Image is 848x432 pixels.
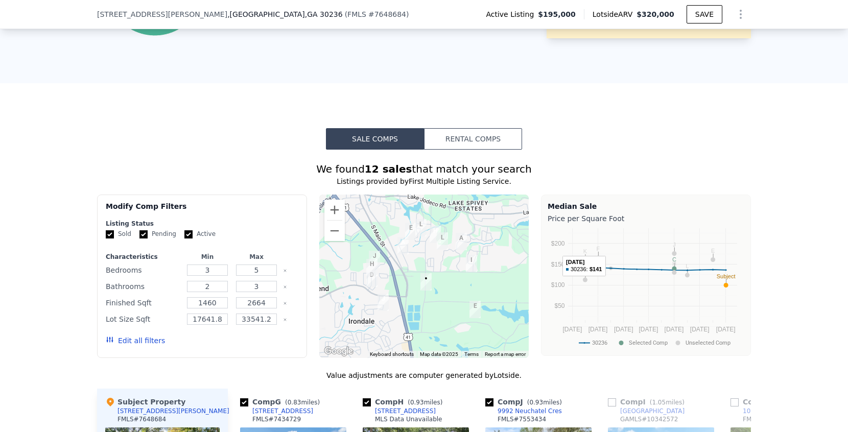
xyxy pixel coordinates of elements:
[366,259,378,276] div: 9630 Carolina Dr
[498,407,562,415] div: 9992 Neuchatel Cres
[538,9,576,19] span: $195,000
[252,415,301,423] div: FMLS # 7434729
[554,302,564,309] text: $50
[117,407,229,415] div: [STREET_ADDRESS][PERSON_NAME]
[731,4,751,25] button: Show Options
[106,335,165,346] button: Edit all filters
[608,407,685,415] a: [GEOGRAPHIC_DATA]
[566,259,585,265] text: [DATE]
[288,399,301,406] span: 0.83
[672,256,676,262] text: C
[240,397,324,407] div: Comp G
[717,273,736,279] text: Subject
[686,263,689,269] text: L
[97,162,751,176] div: We found that match your search
[117,415,166,423] div: FMLS # 7648684
[420,351,458,357] span: Map data ©2025
[551,281,565,289] text: $100
[731,407,815,415] a: 10073 [PERSON_NAME]
[716,326,736,333] text: [DATE]
[620,407,685,415] div: [GEOGRAPHIC_DATA]
[106,279,181,294] div: Bathrooms
[485,397,566,407] div: Comp J
[281,399,324,406] span: ( miles)
[240,407,313,415] a: [STREET_ADDRESS]
[686,340,731,346] text: Unselected Comp
[283,269,287,273] button: Clear
[466,255,477,272] div: 2326 Noahs Ark Rd
[375,407,436,415] div: [STREET_ADDRESS]
[378,294,389,311] div: 9992 Neuchatel Cres
[326,128,424,150] button: Sale Comps
[588,326,608,333] text: [DATE]
[523,399,566,406] span: ( miles)
[420,273,432,291] div: 9780 Dixon Industrial Blvd
[139,230,176,238] label: Pending
[365,163,412,175] strong: 12 sales
[415,219,427,236] div: 9214 Brave Ct
[652,399,666,406] span: 1.05
[283,285,287,289] button: Clear
[673,242,676,248] text: J
[562,326,582,333] text: [DATE]
[608,397,689,407] div: Comp I
[106,201,298,220] div: Modify Comp Filters
[593,9,637,19] span: Lotside ARV
[731,397,814,407] div: Comp K
[185,253,230,261] div: Min
[637,10,674,18] span: $320,000
[366,270,378,287] div: 9744 Carolina Dr
[571,266,588,272] text: 30236:
[551,261,565,268] text: $150
[324,221,345,241] button: Zoom out
[430,226,441,243] div: 9278 Seminole Rd
[743,407,815,415] div: 10073 [PERSON_NAME]
[410,399,424,406] span: 0.93
[646,399,689,406] span: ( miles)
[227,9,343,19] span: , [GEOGRAPHIC_DATA]
[485,407,562,415] a: 9992 Neuchatel Cres
[139,230,148,238] input: Pending
[97,9,227,19] span: [STREET_ADDRESS][PERSON_NAME]
[106,312,181,326] div: Lot Size Sqft
[324,200,345,220] button: Zoom in
[345,9,409,19] div: ( )
[469,301,481,318] div: 10073 Dorothy Ct
[97,370,751,380] div: Value adjustments are computer generated by Lotside .
[690,326,710,333] text: [DATE]
[548,211,744,226] div: Price per Square Foot
[485,351,526,357] a: Report a map error
[687,5,722,23] button: SAVE
[590,266,602,272] text: $141
[529,399,543,406] span: 0.93
[548,201,744,211] div: Median Sale
[498,415,546,423] div: FMLS # 7553434
[583,248,587,254] text: K
[283,318,287,322] button: Clear
[106,230,114,238] input: Sold
[424,128,522,150] button: Rental Comps
[97,176,751,186] div: Listings provided by First Multiple Listing Service .
[397,237,409,254] div: 9394 Deer Crossing Dr
[369,251,380,268] div: 1333 Briar Ridge Ln
[548,226,744,353] svg: A chart.
[639,326,658,333] text: [DATE]
[368,10,406,18] span: # 7648684
[106,220,298,228] div: Listing Status
[551,240,565,247] text: $200
[234,253,279,261] div: Max
[252,407,313,415] div: [STREET_ADDRESS]
[711,248,715,254] text: E
[370,351,414,358] button: Keyboard shortcuts
[405,223,416,240] div: 9246 Chestnut Ct
[437,232,448,250] div: 9337 Meadow Gate Ln
[672,260,676,267] text: H
[375,415,442,423] div: MLS Data Unavailable
[283,301,287,305] button: Clear
[106,263,181,277] div: Bedrooms
[597,246,600,252] text: F
[363,407,436,415] a: [STREET_ADDRESS]
[404,399,446,406] span: ( miles)
[106,230,131,238] label: Sold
